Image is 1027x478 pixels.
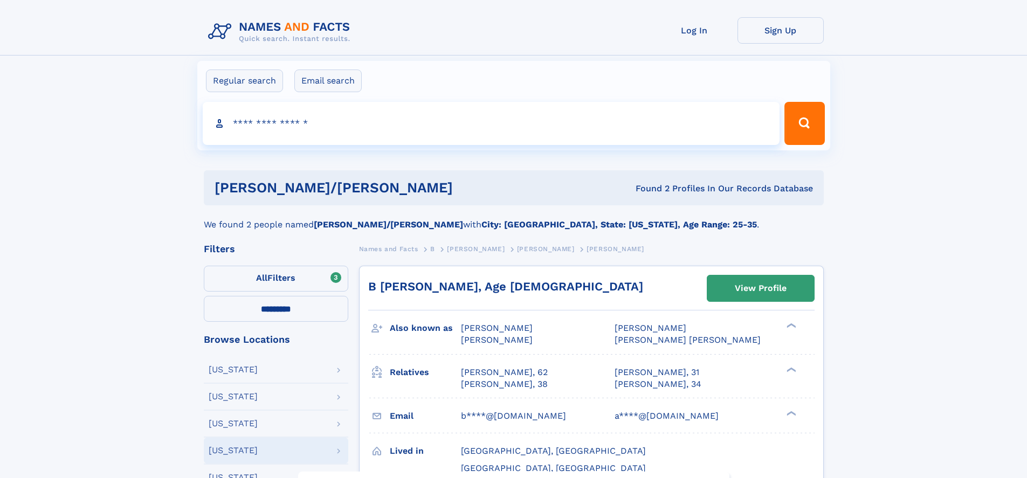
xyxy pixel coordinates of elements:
[447,245,505,253] span: [PERSON_NAME]
[294,70,362,92] label: Email search
[209,365,258,374] div: [US_STATE]
[359,242,418,255] a: Names and Facts
[461,378,548,390] a: [PERSON_NAME], 38
[390,407,461,425] h3: Email
[204,205,824,231] div: We found 2 people named with .
[256,273,267,283] span: All
[204,244,348,254] div: Filters
[707,275,814,301] a: View Profile
[368,280,643,293] a: B [PERSON_NAME], Age [DEMOGRAPHIC_DATA]
[430,245,435,253] span: B
[461,366,548,378] a: [PERSON_NAME], 62
[784,410,797,417] div: ❯
[517,242,575,255] a: [PERSON_NAME]
[314,219,463,230] b: [PERSON_NAME]/[PERSON_NAME]
[737,17,824,44] a: Sign Up
[651,17,737,44] a: Log In
[206,70,283,92] label: Regular search
[209,392,258,401] div: [US_STATE]
[461,323,533,333] span: [PERSON_NAME]
[517,245,575,253] span: [PERSON_NAME]
[615,323,686,333] span: [PERSON_NAME]
[209,419,258,428] div: [US_STATE]
[461,463,646,473] span: [GEOGRAPHIC_DATA], [GEOGRAPHIC_DATA]
[784,366,797,373] div: ❯
[209,446,258,455] div: [US_STATE]
[390,319,461,337] h3: Also known as
[390,442,461,460] h3: Lived in
[390,363,461,382] h3: Relatives
[204,335,348,344] div: Browse Locations
[784,322,797,329] div: ❯
[461,446,646,456] span: [GEOGRAPHIC_DATA], [GEOGRAPHIC_DATA]
[615,335,761,345] span: [PERSON_NAME] [PERSON_NAME]
[430,242,435,255] a: B
[544,183,813,195] div: Found 2 Profiles In Our Records Database
[615,366,699,378] a: [PERSON_NAME], 31
[461,335,533,345] span: [PERSON_NAME]
[204,17,359,46] img: Logo Names and Facts
[215,181,544,195] h1: [PERSON_NAME]/[PERSON_NAME]
[481,219,757,230] b: City: [GEOGRAPHIC_DATA], State: [US_STATE], Age Range: 25-35
[203,102,780,145] input: search input
[447,242,505,255] a: [PERSON_NAME]
[587,245,644,253] span: [PERSON_NAME]
[615,378,701,390] a: [PERSON_NAME], 34
[204,266,348,292] label: Filters
[735,276,787,301] div: View Profile
[784,102,824,145] button: Search Button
